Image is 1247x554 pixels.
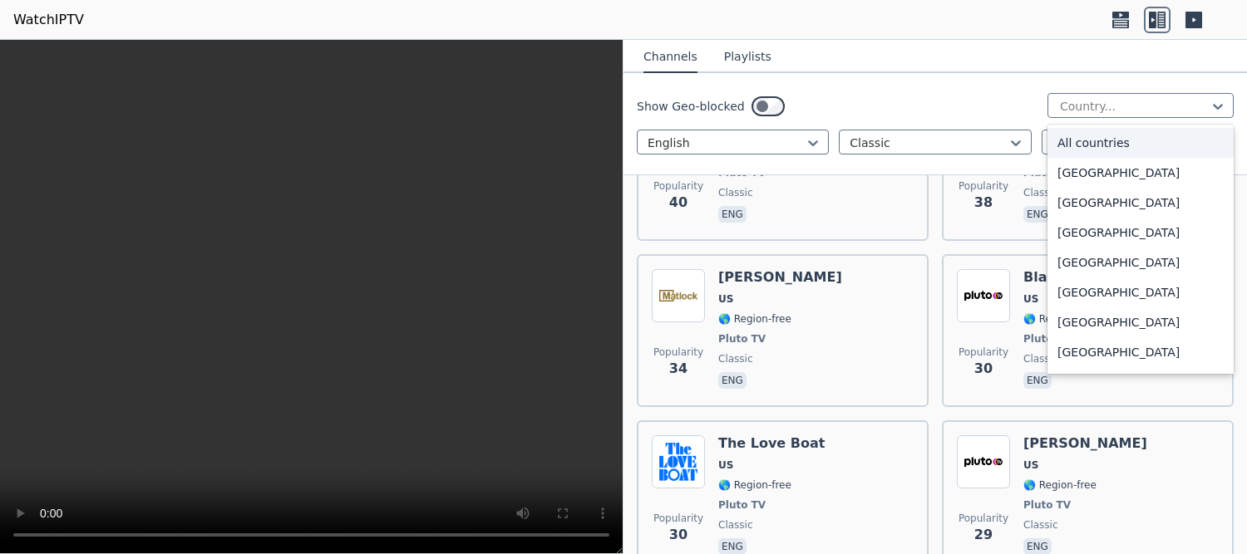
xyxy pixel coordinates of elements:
div: [GEOGRAPHIC_DATA] [1047,248,1234,277]
button: Channels [643,42,697,73]
span: US [1023,458,1038,472]
p: eng [718,206,747,223]
div: [GEOGRAPHIC_DATA] [1047,188,1234,218]
label: Show Geo-blocked [637,98,745,115]
span: classic [718,186,753,199]
span: 34 [669,359,688,379]
div: [GEOGRAPHIC_DATA] [1047,218,1234,248]
span: Popularity [653,346,703,359]
img: Matlock [652,269,705,322]
span: Pluto TV [1023,332,1071,346]
span: Popularity [959,179,1008,193]
span: Popularity [653,512,703,525]
div: [GEOGRAPHIC_DATA] [1047,307,1234,337]
span: 🌎 Region-free [718,312,791,326]
h6: [PERSON_NAME] [718,269,842,286]
div: Aruba [1047,367,1234,397]
span: classic [1023,352,1058,365]
div: [GEOGRAPHIC_DATA] [1047,277,1234,307]
span: 30 [669,525,688,545]
button: Playlists [724,42,771,73]
p: eng [1023,372,1052,389]
span: 🌎 Region-free [1023,478,1097,492]
span: classic [1023,518,1058,532]
span: US [718,458,733,472]
p: eng [718,372,747,389]
span: 🌎 Region-free [1023,312,1097,326]
div: [GEOGRAPHIC_DATA] [1047,337,1234,367]
span: Popularity [959,512,1008,525]
div: [GEOGRAPHIC_DATA] [1047,158,1234,188]
span: 30 [974,359,993,379]
span: 🌎 Region-free [718,478,791,492]
span: Popularity [959,346,1008,359]
img: The Love Boat [652,435,705,488]
div: All countries [1047,128,1234,158]
span: 29 [974,525,993,545]
h6: Black Classics [1023,269,1128,286]
h6: [PERSON_NAME] [1023,435,1147,452]
span: 40 [669,193,688,213]
span: classic [1023,186,1058,199]
span: classic [718,352,753,365]
p: eng [1023,206,1052,223]
h6: The Love Boat [718,435,825,452]
span: 38 [974,193,993,213]
span: Pluto TV [718,498,766,512]
img: Matlock [957,435,1010,488]
span: classic [718,518,753,532]
span: Pluto TV [718,332,766,346]
span: Popularity [653,179,703,193]
img: Black Classics [957,269,1010,322]
span: US [718,292,733,306]
span: US [1023,292,1038,306]
a: WatchIPTV [13,10,84,30]
span: Pluto TV [1023,498,1071,512]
